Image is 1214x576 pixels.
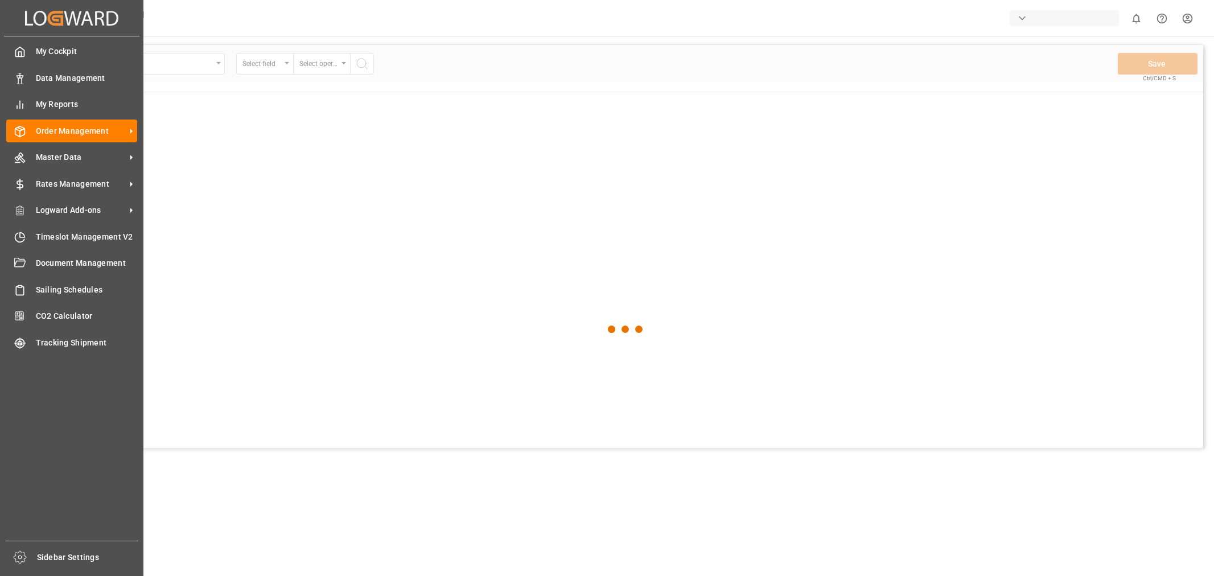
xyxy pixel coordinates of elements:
[6,225,137,248] a: Timeslot Management V2
[36,204,126,216] span: Logward Add-ons
[6,331,137,353] a: Tracking Shipment
[36,257,138,269] span: Document Management
[37,552,139,563] span: Sidebar Settings
[36,284,138,296] span: Sailing Schedules
[6,305,137,327] a: CO2 Calculator
[6,67,137,89] a: Data Management
[36,337,138,349] span: Tracking Shipment
[36,151,126,163] span: Master Data
[36,46,138,57] span: My Cockpit
[36,72,138,84] span: Data Management
[1149,6,1175,31] button: Help Center
[36,98,138,110] span: My Reports
[6,278,137,301] a: Sailing Schedules
[36,310,138,322] span: CO2 Calculator
[6,93,137,116] a: My Reports
[6,252,137,274] a: Document Management
[36,231,138,243] span: Timeslot Management V2
[6,40,137,63] a: My Cockpit
[36,125,126,137] span: Order Management
[36,178,126,190] span: Rates Management
[1124,6,1149,31] button: show 0 new notifications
